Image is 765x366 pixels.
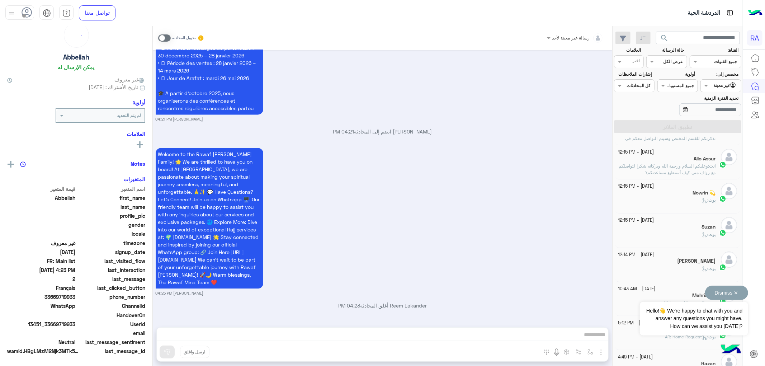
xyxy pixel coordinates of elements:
[77,194,146,202] span: first_name
[693,190,716,196] h5: Nowrin 💫
[726,8,735,17] img: tab
[618,252,654,258] small: [DATE] - 12:14 PM
[114,76,145,83] span: غير معروف
[131,160,145,167] h6: Notes
[77,311,146,319] span: HandoverOn
[748,5,762,20] img: Logo
[117,113,141,118] b: لم يتم التحديد
[615,47,641,53] label: العلامات
[8,161,14,168] img: add
[66,25,87,46] div: loading...
[7,320,76,328] span: 13451_33669719933
[709,163,716,169] span: انت
[719,332,726,339] img: WhatsApp
[7,230,76,238] span: null
[156,116,203,122] small: [PERSON_NAME] 04:21 PM
[7,131,145,137] h6: العلامات
[7,221,76,229] span: null
[77,239,146,247] span: timezone
[77,338,146,346] span: last_message_sentiment
[694,156,716,162] h5: Allo Assur
[7,275,76,283] span: 2
[614,120,741,133] button: تطبيق الفلاتر
[618,149,654,156] small: [DATE] - 12:15 PM
[58,64,95,70] h6: يمكن الإرسال له
[647,47,684,53] label: حالة الرسالة
[77,266,146,274] span: last_interaction
[658,71,695,78] label: أولوية
[705,286,748,300] button: Dismiss ✕
[719,264,726,271] img: WhatsApp
[640,302,748,335] span: Hello!👋 We're happy to chat with you and answer any questions you might have. How can we assist y...
[721,252,737,268] img: defaultAdmin.png
[7,338,76,346] span: 0
[62,9,71,17] img: tab
[747,30,762,46] div: RA
[7,194,76,202] span: Abbellah
[702,71,738,78] label: مخصص إلى:
[708,334,716,339] span: بوت
[338,302,360,309] span: 04:23 PM
[43,9,51,17] img: tab
[707,266,716,271] b: :
[158,151,260,285] span: Welcome to the Rawaf [PERSON_NAME] Family! 🌟 We are thrilled to have you on board! At [GEOGRAPHIC...
[707,197,716,203] b: :
[677,258,716,264] h5: Ahmed Al-Aishat
[658,95,738,102] label: تحديد الفترة الزمنية
[77,284,146,292] span: last_clicked_button
[7,329,76,337] span: null
[156,128,610,135] p: [PERSON_NAME] انضم إلى المحادثة
[7,302,76,310] span: 2
[552,35,590,41] span: رسالة غير معينة لأحد
[702,224,716,230] h5: Suzan
[7,248,76,256] span: 2025-09-23T09:21:55.618Z
[688,8,720,18] p: الدردشة الحية
[665,334,707,339] span: AR: Home Request
[707,334,716,339] b: :
[660,34,669,42] span: search
[691,47,739,53] label: القناة:
[80,347,145,355] span: last_message_id
[77,293,146,301] span: phone_number
[708,266,716,271] span: بوت
[77,257,146,265] span: last_visited_flow
[7,9,16,18] img: profile
[20,161,26,167] img: notes
[7,284,76,292] span: Français
[632,57,641,66] div: اختر
[618,320,652,327] small: [DATE] - 5:12 PM
[619,163,716,175] span: وعليكم السلام ورحمة الله وبركاته شكرا لتواصلكم مع رواف منى كيف أستطيع مساعدتكم؟
[708,232,716,237] span: بوت
[156,290,204,296] small: [PERSON_NAME] 04:23 PM
[77,230,146,238] span: locale
[333,128,354,135] span: 04:21 PM
[172,35,196,41] small: تحويل المحادثة
[7,266,76,274] span: 2025-09-23T13:23:53.883Z
[89,83,138,91] span: تاريخ الأشتراك : [DATE]
[156,148,263,288] p: 23/9/2025, 4:23 PM
[708,197,716,203] span: بوت
[615,71,652,78] label: إشارات الملاحظات
[132,99,145,105] h6: أولوية
[618,183,654,190] small: [DATE] - 12:15 PM
[618,354,653,361] small: [DATE] - 4:49 PM
[7,185,76,193] span: قيمة المتغير
[77,203,146,211] span: last_name
[77,212,146,220] span: profile_pic
[718,337,743,362] img: hulul-logo.png
[7,293,76,301] span: 33669719933
[618,217,654,224] small: [DATE] - 12:15 PM
[77,185,146,193] span: اسم المتغير
[707,232,716,237] b: :
[77,302,146,310] span: ChannelId
[656,32,674,47] button: search
[77,275,146,283] span: last_message
[7,311,76,319] span: null
[719,195,726,202] img: WhatsApp
[7,257,76,265] span: FR: Main list
[721,149,737,165] img: defaultAdmin.png
[59,5,74,20] a: tab
[180,346,209,358] button: ارسل واغلق
[77,320,146,328] span: UserId
[708,163,716,169] b: :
